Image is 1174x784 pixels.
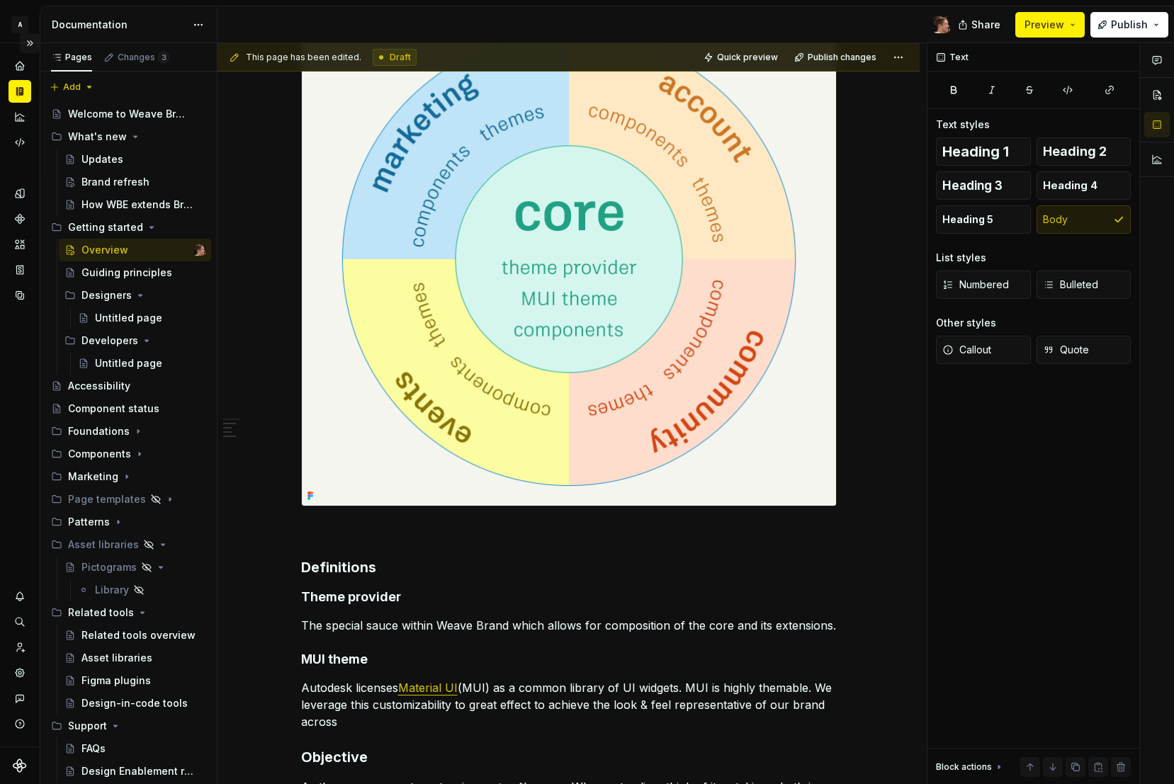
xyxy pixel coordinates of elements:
button: Share [951,12,1010,38]
button: Callout [936,336,1031,364]
button: Notifications [9,585,31,608]
a: Figma plugins [59,669,211,692]
a: Untitled page [72,307,211,329]
a: Component status [45,397,211,420]
div: A [11,16,28,33]
img: Alexis Morin [933,16,950,33]
a: Untitled page [72,352,211,375]
button: Bulleted [1037,271,1131,299]
div: Components [45,443,211,465]
div: Support [45,715,211,737]
div: Untitled page [95,311,162,325]
button: Publish changes [790,47,883,67]
div: What's new [68,130,127,144]
div: Search ⌘K [9,610,31,633]
div: Pages [51,52,92,63]
div: Components [9,208,31,230]
div: Developers [81,334,138,348]
div: Welcome to Weave Brand Extended [68,107,185,121]
span: Heading 5 [942,212,993,227]
div: What's new [45,125,211,148]
button: Quote [1037,336,1131,364]
span: Preview [1025,18,1064,32]
p: Autodesk licenses (MUI) as a common library of UI widgets. MUI is highly themable. We leverage th... [301,679,837,730]
a: OverviewAlexis Morin [59,239,211,261]
span: Callout [942,343,991,357]
a: Settings [9,661,31,684]
div: Documentation [52,18,186,32]
div: Page templates [68,492,146,506]
a: Design-in-code tools [59,692,211,715]
a: Code automation [9,131,31,154]
a: Data sources [9,284,31,307]
a: Home [9,55,31,77]
a: FAQs [59,737,211,760]
div: Block actions [936,757,1005,777]
button: Heading 3 [936,171,1031,200]
button: Heading 2 [1037,137,1131,166]
div: Patterns [68,515,110,529]
div: Designers [59,284,211,307]
a: Library [72,579,211,601]
div: List styles [936,251,986,265]
h4: Theme provider [301,589,837,606]
div: Design-in-code tools [81,696,188,710]
span: Publish [1111,18,1148,32]
a: Pictograms [59,556,211,579]
div: Components [68,447,131,461]
img: Alexis Morin [194,244,205,256]
span: Quote [1043,343,1089,357]
a: Storybook stories [9,259,31,281]
span: Heading 3 [942,178,1003,193]
a: Material UI [398,681,458,695]
button: A [3,9,37,40]
div: Designers [81,288,132,302]
div: Guiding principles [81,266,172,280]
span: Draft [390,52,411,63]
div: Related tools [45,601,211,624]
a: Brand refresh [59,171,211,193]
div: Getting started [45,216,211,239]
div: Accessibility [68,379,130,393]
span: Publish changes [808,52,876,63]
span: Bulleted [1043,278,1098,292]
a: Design tokens [9,182,31,205]
svg: Supernova Logo [13,759,27,773]
a: Asset libraries [59,647,211,669]
div: Design Enablement requests [81,764,198,778]
button: Quick preview [699,47,784,67]
div: Library [95,583,129,597]
span: Heading 4 [1043,178,1097,193]
div: Page tree [45,103,211,783]
a: Assets [9,233,31,256]
div: FAQs [81,742,106,756]
a: How WBE extends Brand [59,193,211,216]
div: Marketing [68,470,118,484]
div: Related tools [68,606,134,620]
div: Contact support [9,687,31,710]
span: Share [971,18,1000,32]
span: Heading 2 [1043,144,1107,159]
a: Welcome to Weave Brand Extended [45,103,211,125]
div: Pictograms [81,560,137,574]
div: Brand refresh [81,175,149,189]
div: Figma plugins [81,674,151,688]
div: Patterns [45,511,211,533]
div: Marketing [45,465,211,488]
div: Invite team [9,636,31,659]
div: Untitled page [95,356,162,370]
a: Guiding principles [59,261,211,284]
a: Updates [59,148,211,171]
a: Accessibility [45,375,211,397]
button: Numbered [936,271,1031,299]
div: Documentation [9,80,31,103]
button: Add [45,77,98,97]
div: Component status [68,402,159,416]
